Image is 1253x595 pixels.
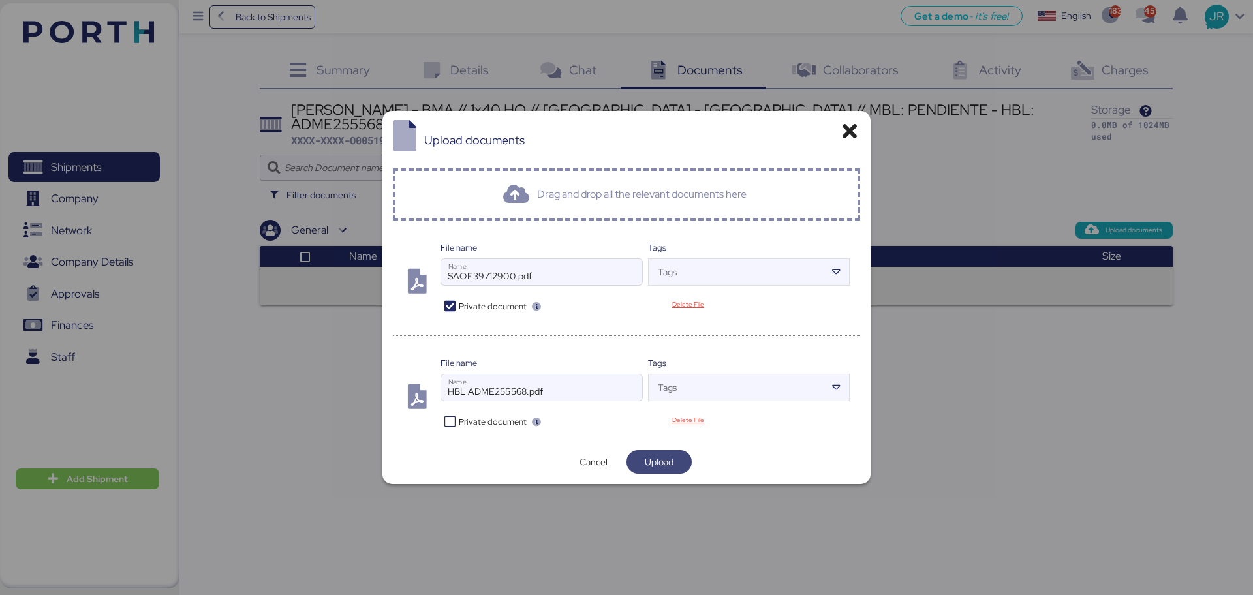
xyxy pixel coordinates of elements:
input: Tags [649,268,826,284]
button: Upload [626,450,692,474]
div: Tags [648,357,850,369]
button: Delete File [656,296,721,313]
div: Upload documents [424,134,525,146]
div: Tags [648,241,850,254]
span: Delete File [672,414,704,425]
input: Name [441,374,642,401]
span: Upload [645,454,673,470]
button: Cancel [561,450,626,474]
span: Private document [459,300,527,313]
input: Tags [649,384,826,399]
div: File name [441,241,643,254]
button: Delete File [656,412,721,429]
span: Delete File [672,299,704,310]
input: Name [441,259,642,285]
div: File name [441,357,643,369]
span: Private document [459,416,527,428]
span: Cancel [580,454,608,470]
div: Drag and drop all the relevant documents here [537,187,747,202]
